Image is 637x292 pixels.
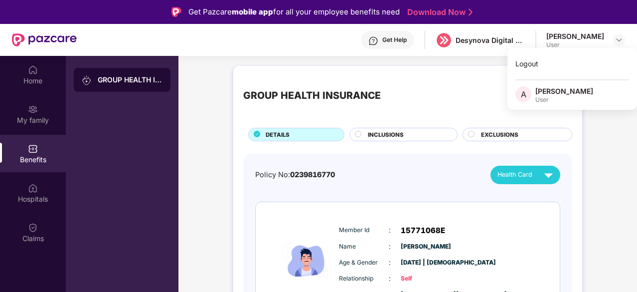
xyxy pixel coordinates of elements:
img: svg+xml;base64,PHN2ZyB3aWR0aD0iMjAiIGhlaWdodD0iMjAiIHZpZXdCb3g9IjAgMCAyMCAyMCIgZmlsbD0ibm9uZSIgeG... [82,75,92,85]
img: New Pazcare Logo [12,33,77,46]
span: DETAILS [266,130,290,139]
img: svg+xml;base64,PHN2ZyBpZD0iSG9tZSIgeG1sbnM9Imh0dHA6Ly93d3cudzMub3JnLzIwMDAvc3ZnIiB3aWR0aD0iMjAiIG... [28,65,38,75]
span: [PERSON_NAME] [401,242,451,252]
a: Download Now [407,7,470,17]
div: [PERSON_NAME] [546,31,604,41]
span: A [521,88,526,100]
span: Self [401,274,451,284]
img: svg+xml;base64,PHN2ZyBpZD0iQmVuZWZpdHMiIHhtbG5zPSJodHRwOi8vd3d3LnczLm9yZy8yMDAwL3N2ZyIgd2lkdGg9Ij... [28,144,38,154]
div: Logout [507,54,637,73]
img: svg+xml;base64,PHN2ZyBpZD0iRHJvcGRvd24tMzJ4MzIiIHhtbG5zPSJodHRwOi8vd3d3LnczLm9yZy8yMDAwL3N2ZyIgd2... [615,36,623,44]
span: 15771068E [401,225,445,237]
span: 0239816770 [290,170,335,179]
img: Logo [171,7,181,17]
div: Get Pazcare for all your employee benefits need [188,6,400,18]
div: User [546,41,604,49]
span: : [389,273,391,284]
div: [PERSON_NAME] [535,86,593,96]
div: Policy No: [255,169,335,181]
img: svg+xml;base64,PHN2ZyBpZD0iQ2xhaW0iIHhtbG5zPSJodHRwOi8vd3d3LnczLm9yZy8yMDAwL3N2ZyIgd2lkdGg9IjIwIi... [28,223,38,233]
img: svg+xml;base64,PHN2ZyBpZD0iSGVscC0zMngzMiIgeG1sbnM9Imh0dHA6Ly93d3cudzMub3JnLzIwMDAvc3ZnIiB3aWR0aD... [368,36,378,46]
img: logo%20(5).png [437,33,451,47]
span: EXCLUSIONS [481,130,518,139]
button: Health Card [490,166,560,184]
strong: mobile app [232,7,273,16]
img: Stroke [469,7,473,17]
span: INCLUSIONS [368,130,404,139]
div: GROUP HEALTH INSURANCE [243,88,381,103]
span: Relationship [339,274,389,284]
img: svg+xml;base64,PHN2ZyBpZD0iSG9zcGl0YWxzIiB4bWxucz0iaHR0cDovL3d3dy53My5vcmcvMjAwMC9zdmciIHdpZHRoPS... [28,183,38,193]
span: Name [339,242,389,252]
span: Member Id [339,226,389,235]
div: Get Help [382,36,407,44]
span: : [389,257,391,268]
span: Age & Gender [339,258,389,268]
img: svg+xml;base64,PHN2ZyB3aWR0aD0iMjAiIGhlaWdodD0iMjAiIHZpZXdCb3g9IjAgMCAyMCAyMCIgZmlsbD0ibm9uZSIgeG... [28,104,38,114]
div: User [535,96,593,104]
span: [DATE] | [DEMOGRAPHIC_DATA] [401,258,451,268]
img: svg+xml;base64,PHN2ZyB4bWxucz0iaHR0cDovL3d3dy53My5vcmcvMjAwMC9zdmciIHZpZXdCb3g9IjAgMCAyNCAyNCIgd2... [540,166,557,184]
span: : [389,225,391,236]
div: Desynova Digital private limited [456,35,525,45]
span: Health Card [497,170,532,180]
span: : [389,241,391,252]
div: GROUP HEALTH INSURANCE [98,75,162,85]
